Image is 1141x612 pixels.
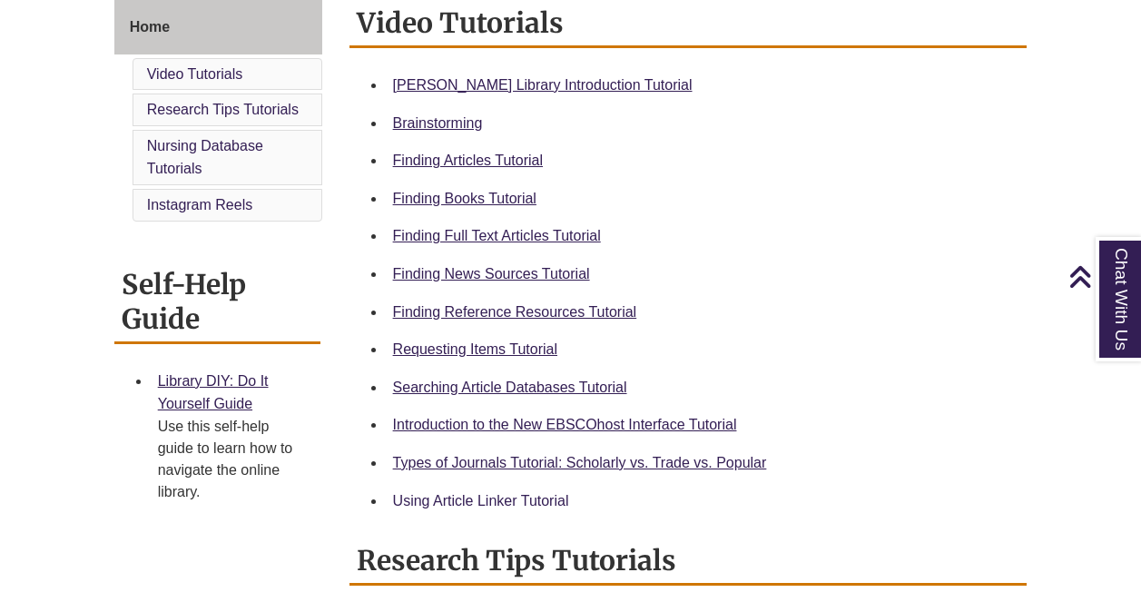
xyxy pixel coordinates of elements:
[147,138,263,177] a: Nursing Database Tutorials
[393,115,483,131] a: Brainstorming
[393,455,767,470] a: Types of Journals Tutorial: Scholarly vs. Trade vs. Popular
[147,197,253,212] a: Instagram Reels
[393,228,601,243] a: Finding Full Text Articles Tutorial
[393,266,590,281] a: Finding News Sources Tutorial
[393,153,543,168] a: Finding Articles Tutorial
[114,262,320,344] h2: Self-Help Guide
[393,493,569,508] a: Using Article Linker Tutorial
[393,77,693,93] a: [PERSON_NAME] Library Introduction Tutorial
[393,380,627,395] a: Searching Article Databases Tutorial
[393,341,557,357] a: Requesting Items Tutorial
[393,417,737,432] a: Introduction to the New EBSCOhost Interface Tutorial
[158,416,306,503] div: Use this self-help guide to learn how to navigate the online library.
[393,191,536,206] a: Finding Books Tutorial
[349,538,1028,586] h2: Research Tips Tutorials
[130,19,170,35] span: Home
[393,304,637,320] a: Finding Reference Resources Tutorial
[1068,264,1136,289] a: Back to Top
[147,102,299,117] a: Research Tips Tutorials
[158,373,269,412] a: Library DIY: Do It Yourself Guide
[147,66,243,82] a: Video Tutorials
